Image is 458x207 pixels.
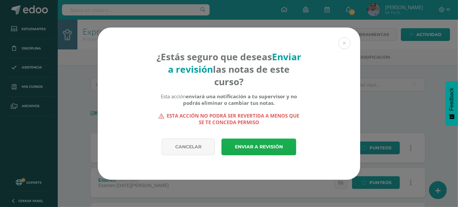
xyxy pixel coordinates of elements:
strong: Esta acción no podrá ser revertida a menos que se te conceda permiso [156,112,302,125]
span: Feedback [449,88,455,111]
button: Feedback - Mostrar encuesta [446,81,458,126]
strong: Enviar a revisión [168,50,302,75]
div: Esta acción [156,93,302,106]
b: enviará una notificación a tu supervisor y no podrás eliminar o cambiar tus notas. [183,93,297,106]
button: Close (Esc) [339,37,350,49]
a: Cancelar [162,139,215,155]
h4: ¿Estás seguro que deseas las notas de este curso? [156,50,302,88]
a: Enviar a revisión [221,139,296,155]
